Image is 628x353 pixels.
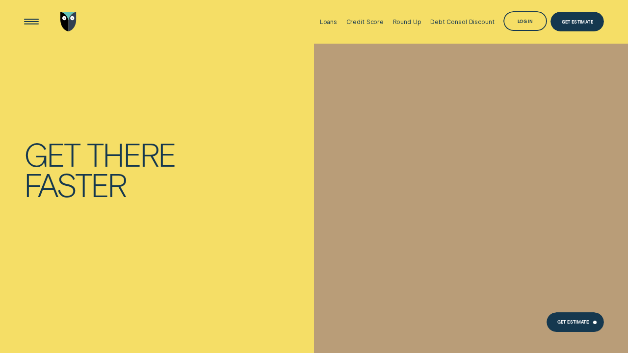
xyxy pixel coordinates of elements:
button: Open Menu [22,12,41,31]
div: Debt Consol Discount [430,18,494,25]
a: Get Estimate [550,12,604,31]
button: Log in [503,11,547,31]
a: Get Estimate [547,312,604,332]
div: Credit Score [346,18,384,25]
h4: Get there faster [24,139,213,200]
div: Round Up [393,18,421,25]
img: Wisr [60,12,77,31]
div: Loans [320,18,337,25]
